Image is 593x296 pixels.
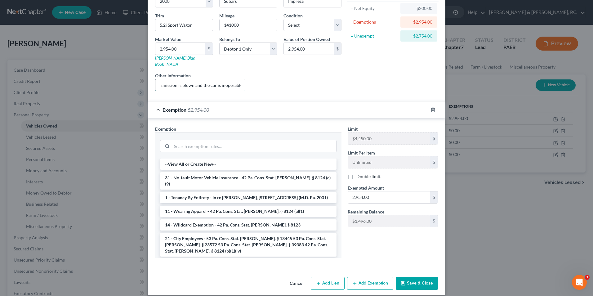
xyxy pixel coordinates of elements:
[167,61,178,67] a: NADA
[160,192,337,203] li: 1 - Tenancy By Entirety - In re [PERSON_NAME], [STREET_ADDRESS] (M.D. Pa. 2001)
[348,156,430,168] input: --
[219,37,240,42] span: Belongs To
[430,215,438,227] div: $
[283,12,303,19] label: Condition
[160,219,337,231] li: 14 - Wildcard Exemption - 42 Pa. Cons. Stat. [PERSON_NAME]. § 8123
[348,185,384,191] span: Exempted Amount
[163,107,186,113] span: Exemption
[160,206,337,217] li: 11 - Wearing Apparel - 42 Pa. Cons. Stat. [PERSON_NAME]. § 8124 (a)(1)
[347,277,393,290] button: Add Exemption
[172,140,336,152] input: Search exemption rules...
[155,126,176,132] span: Exemption
[348,126,358,132] span: Limit
[430,156,438,168] div: $
[160,159,337,170] li: --View All or Create New--
[348,150,375,156] label: Limit Per Item
[283,36,330,43] label: Value of Portion Owned
[405,5,432,11] div: $200.00
[572,275,587,290] iframe: Intercom live chat
[585,275,590,280] span: 3
[155,36,181,43] label: Market Value
[430,132,438,144] div: $
[348,132,430,144] input: --
[219,12,234,19] label: Mileage
[356,173,381,180] label: Double limit
[155,43,205,55] input: 0.00
[405,33,432,39] div: -$2,754.00
[155,19,213,31] input: ex. LS, LT, etc
[284,43,334,55] input: 0.00
[311,277,345,290] button: Add Lien
[348,209,384,215] label: Remaining Balance
[351,5,398,11] div: = Net Equity
[205,43,213,55] div: $
[155,12,164,19] label: Trim
[334,43,341,55] div: $
[160,172,337,190] li: 31 - No-fault Motor Vehicle Insurance - 42 Pa. Cons. Stat. [PERSON_NAME]. § 8124 (c)(9)
[155,55,195,67] a: [PERSON_NAME] Blue Book
[348,191,430,203] input: 0.00
[396,277,438,290] button: Save & Close
[405,19,432,25] div: $2,954.00
[351,33,398,39] div: = Unexempt
[351,19,398,25] div: - Exemptions
[348,215,430,227] input: --
[155,72,191,79] label: Other Information
[430,191,438,203] div: $
[188,107,209,113] span: $2,954.00
[285,277,308,290] button: Cancel
[220,19,277,31] input: --
[155,79,245,91] input: (optional)
[160,233,337,257] li: 21 - City Employees - 53 Pa. Cons. Stat. [PERSON_NAME]. § 13445 53 Pa. Cons. Stat. [PERSON_NAME]....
